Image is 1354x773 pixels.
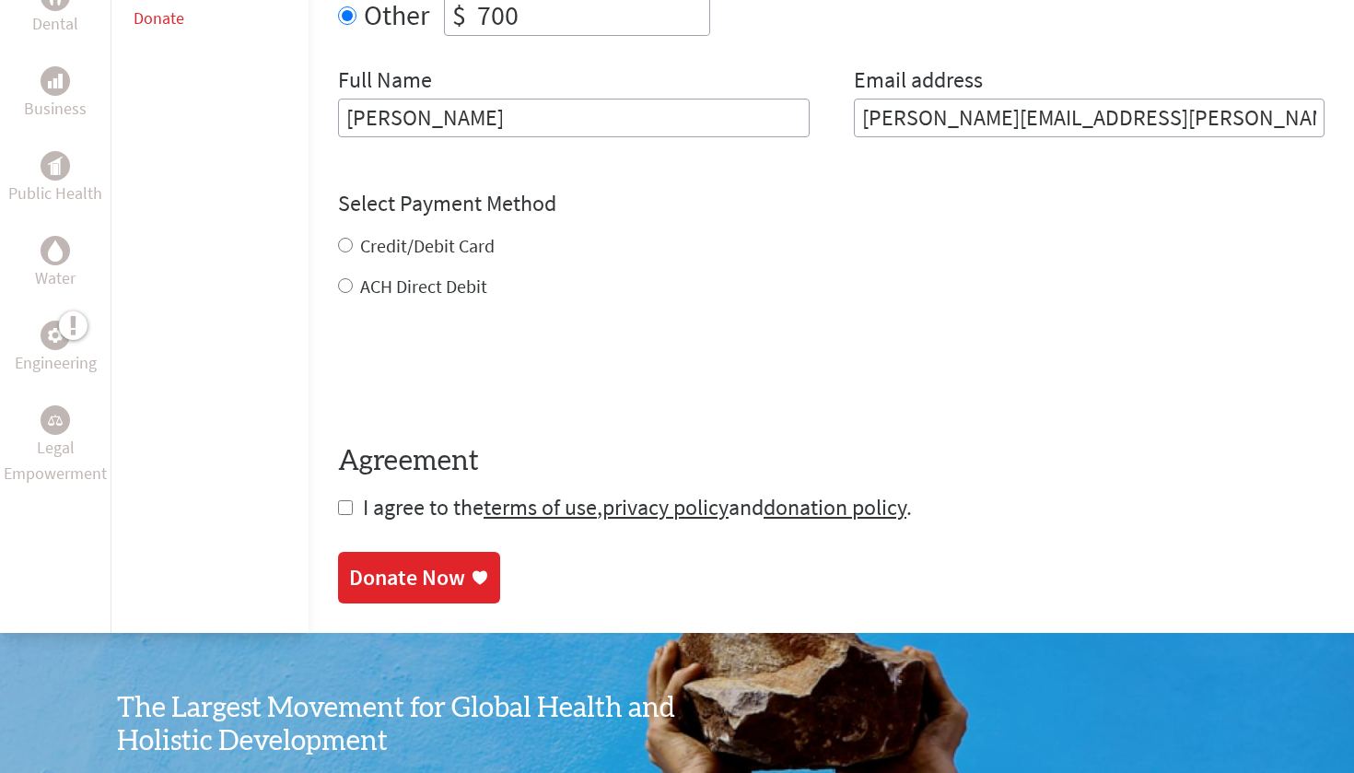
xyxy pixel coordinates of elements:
img: Engineering [48,328,63,343]
a: Public HealthPublic Health [8,151,102,206]
input: Enter Full Name [338,99,810,137]
a: EngineeringEngineering [15,321,97,376]
div: Legal Empowerment [41,405,70,435]
a: donation policy [764,493,906,521]
input: Your Email [854,99,1325,137]
div: Water [41,236,70,265]
img: Public Health [48,157,63,175]
p: Legal Empowerment [4,435,107,486]
div: Business [41,66,70,96]
h4: Agreement [338,445,1325,478]
a: terms of use [484,493,597,521]
img: Water [48,240,63,262]
p: Engineering [15,350,97,376]
h3: The Largest Movement for Global Health and Holistic Development [117,692,677,758]
label: Credit/Debit Card [360,234,495,257]
a: privacy policy [602,493,729,521]
label: Full Name [338,65,432,99]
a: Legal EmpowermentLegal Empowerment [4,405,107,486]
a: Donate Now [338,552,500,603]
img: Business [48,74,63,88]
div: Donate Now [349,563,465,592]
label: ACH Direct Debit [360,275,487,298]
label: Email address [854,65,983,99]
span: I agree to the , and . [363,493,912,521]
p: Business [24,96,87,122]
h4: Select Payment Method [338,189,1325,218]
p: Dental [32,11,78,37]
p: Water [35,265,76,291]
iframe: reCAPTCHA [338,336,618,408]
a: Donate [134,7,184,29]
div: Public Health [41,151,70,181]
a: BusinessBusiness [24,66,87,122]
img: Legal Empowerment [48,415,63,426]
a: WaterWater [35,236,76,291]
div: Engineering [41,321,70,350]
p: Public Health [8,181,102,206]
